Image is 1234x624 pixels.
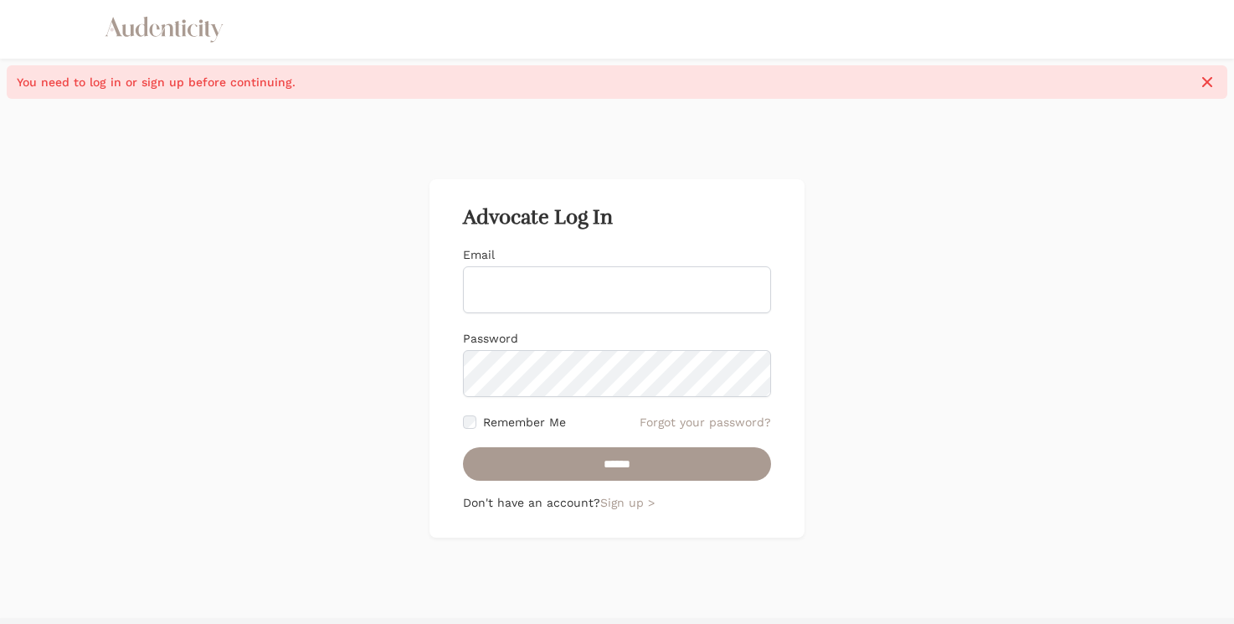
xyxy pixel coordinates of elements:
[463,248,495,261] label: Email
[640,414,771,431] a: Forgot your password?
[17,74,1189,90] span: You need to log in or sign up before continuing.
[463,206,771,229] h2: Advocate Log In
[483,414,566,431] label: Remember Me
[600,496,655,509] a: Sign up >
[463,332,518,345] label: Password
[463,494,771,511] p: Don't have an account?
